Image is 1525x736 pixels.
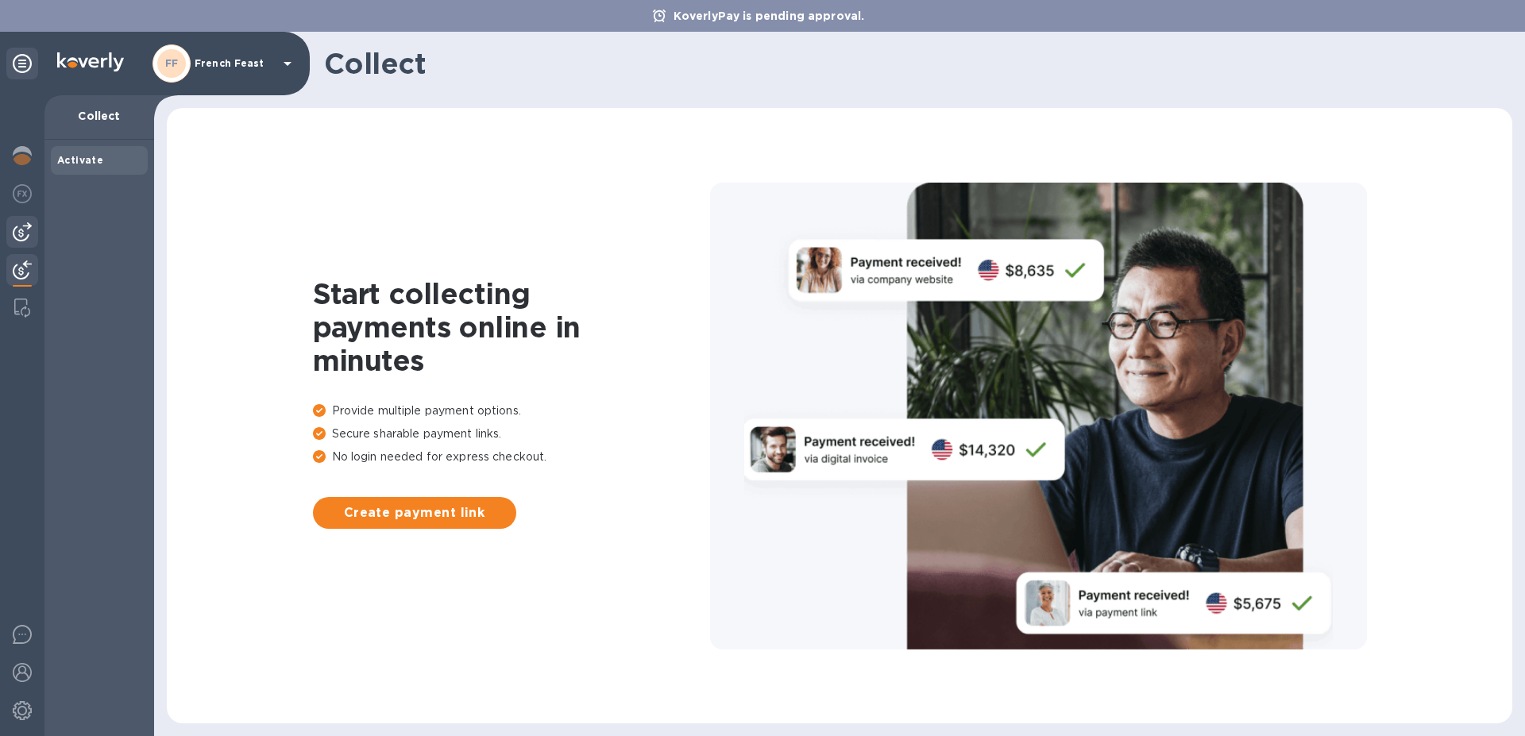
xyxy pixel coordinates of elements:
[57,154,103,166] b: Activate
[6,48,38,79] div: Unpin categories
[313,277,710,377] h1: Start collecting payments online in minutes
[195,58,274,69] p: French Feast
[313,403,710,419] p: Provide multiple payment options.
[13,184,32,203] img: Foreign exchange
[313,426,710,442] p: Secure sharable payment links.
[57,108,141,124] p: Collect
[324,47,1500,80] h1: Collect
[666,8,873,24] p: KoverlyPay is pending approval.
[57,52,124,71] img: Logo
[313,497,516,529] button: Create payment link
[165,57,179,69] b: FF
[313,449,710,465] p: No login needed for express checkout.
[326,503,504,522] span: Create payment link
